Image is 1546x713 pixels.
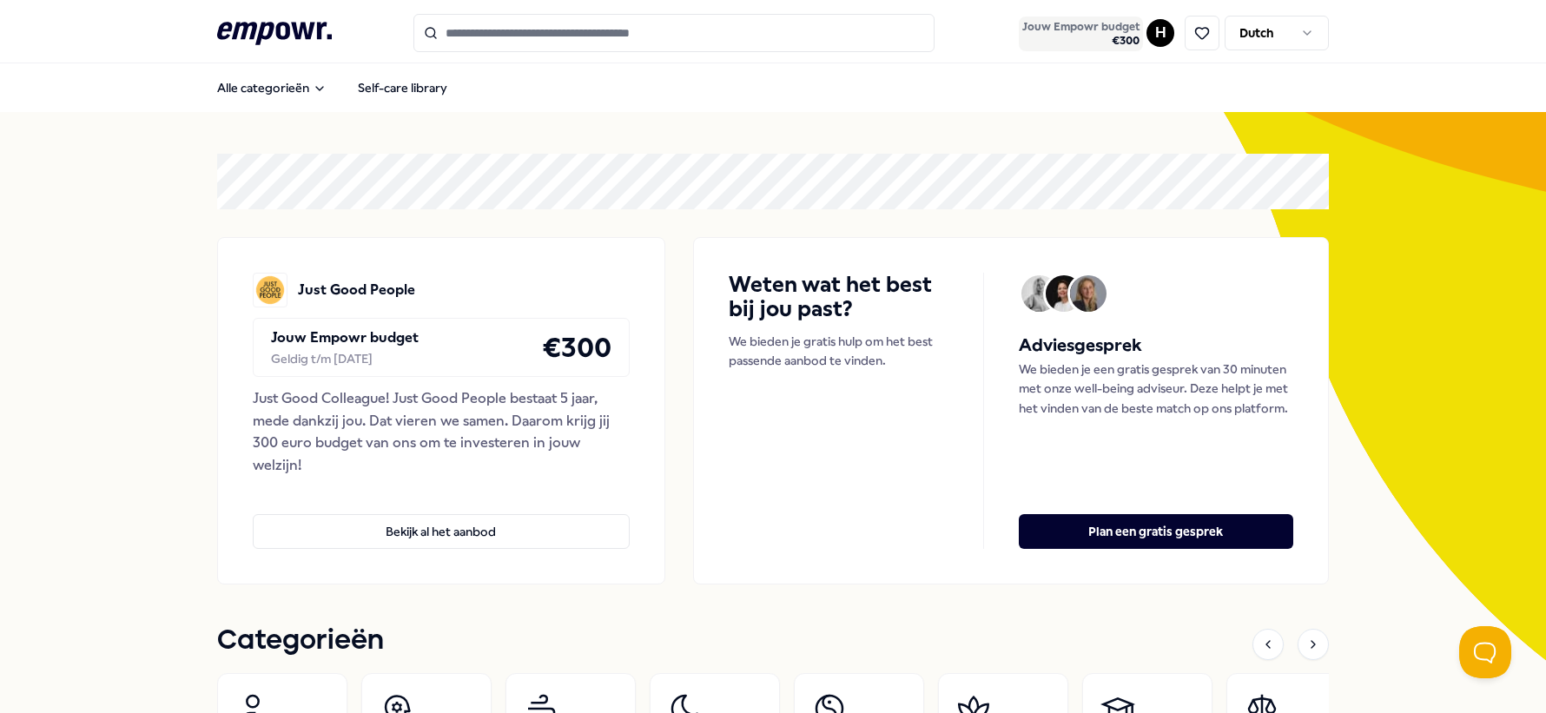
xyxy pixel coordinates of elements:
a: Bekijk al het aanbod [253,486,630,549]
p: We bieden je een gratis gesprek van 30 minuten met onze well-being adviseur. Deze helpt je met he... [1019,360,1293,418]
button: Alle categorieën [203,70,340,105]
nav: Main [203,70,461,105]
p: We bieden je gratis hulp om het best passende aanbod te vinden. [729,332,948,371]
a: Jouw Empowr budget€300 [1015,15,1146,51]
span: Jouw Empowr budget [1022,20,1140,34]
button: Plan een gratis gesprek [1019,514,1293,549]
button: Jouw Empowr budget€300 [1019,17,1143,51]
h4: Weten wat het best bij jou past? [729,273,948,321]
input: Search for products, categories or subcategories [413,14,935,52]
p: Just Good People [298,279,415,301]
img: Avatar [1070,275,1107,312]
button: H [1146,19,1174,47]
a: Self-care library [344,70,461,105]
iframe: Help Scout Beacon - Open [1459,626,1511,678]
div: Just Good Colleague! Just Good People bestaat 5 jaar, mede dankzij jou. Dat vieren we samen. Daar... [253,387,630,476]
button: Bekijk al het aanbod [253,514,630,549]
span: € 300 [1022,34,1140,48]
img: Avatar [1021,275,1058,312]
img: Just Good People [253,273,287,307]
h4: € 300 [542,326,611,369]
div: Geldig t/m [DATE] [271,349,419,368]
img: Avatar [1046,275,1082,312]
h1: Categorieën [217,619,384,663]
h5: Adviesgesprek [1019,332,1293,360]
p: Jouw Empowr budget [271,327,419,349]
